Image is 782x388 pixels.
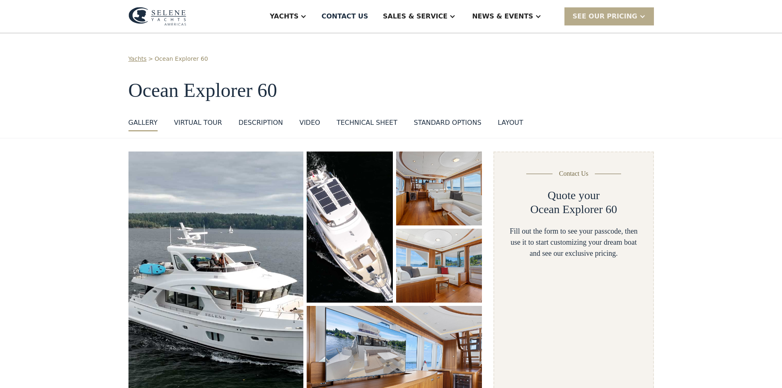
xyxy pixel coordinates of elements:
a: GALLERY [128,118,158,131]
div: GALLERY [128,118,158,128]
div: DESCRIPTION [238,118,283,128]
div: Fill out the form to see your passcode, then use it to start customizing your dream boat and see ... [507,226,640,259]
div: layout [498,118,523,128]
a: Technical sheet [337,118,397,131]
h1: Ocean Explorer 60 [128,80,654,101]
a: Yachts [128,55,147,63]
div: Technical sheet [337,118,397,128]
a: DESCRIPTION [238,118,283,131]
a: open lightbox [396,152,482,225]
a: open lightbox [396,229,482,303]
a: VIDEO [299,118,320,131]
h2: Ocean Explorer 60 [530,202,617,216]
div: VIRTUAL TOUR [174,118,222,128]
h2: Quote your [548,188,600,202]
a: layout [498,118,523,131]
a: standard options [414,118,482,131]
div: standard options [414,118,482,128]
a: open lightbox [307,152,392,303]
div: SEE Our Pricing [573,11,638,21]
div: Contact Us [559,169,589,179]
img: logo [128,7,186,26]
a: VIRTUAL TOUR [174,118,222,131]
div: Yachts [270,11,298,21]
div: > [148,55,153,63]
div: News & EVENTS [472,11,533,21]
div: SEE Our Pricing [564,7,654,25]
div: VIDEO [299,118,320,128]
div: Contact US [321,11,368,21]
a: Ocean Explorer 60 [155,55,208,63]
div: Sales & Service [383,11,447,21]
